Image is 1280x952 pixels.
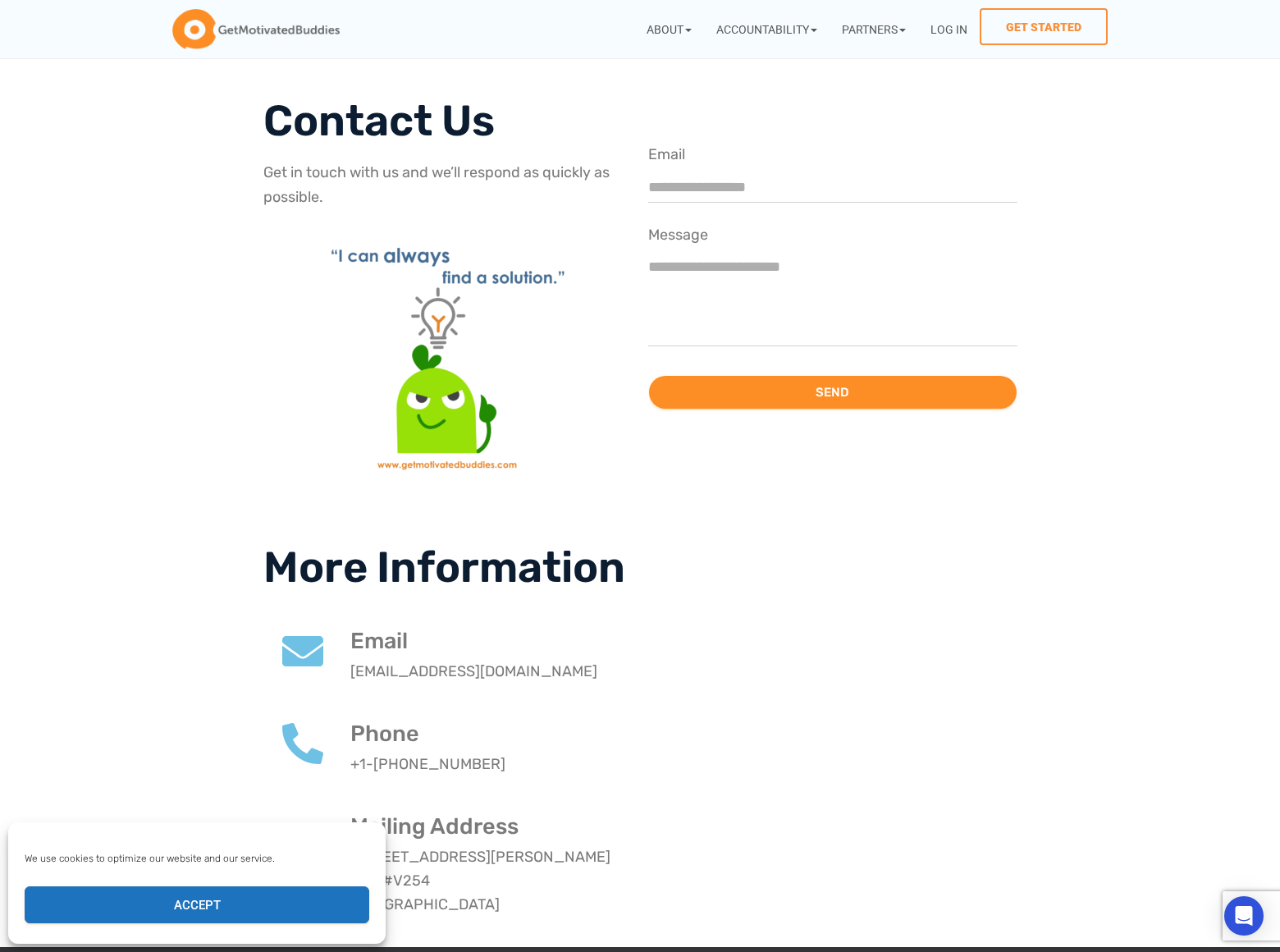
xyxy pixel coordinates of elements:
[25,851,368,866] div: We use cookies to optimize our website and our service.
[172,9,340,50] img: GetMotivatedBuddies
[648,143,1017,423] form: Contact Us
[649,376,1017,409] button: Send
[263,161,633,208] p: Get in touch with us and we’ll respond as quickly as possible.
[648,223,708,247] label: Message
[1224,896,1264,936] div: Open Intercom Messenger
[350,716,624,753] h4: Phone
[980,8,1108,45] a: Get Started
[350,845,624,917] p: [STREET_ADDRESS][PERSON_NAME] Unit #V254 [GEOGRAPHIC_DATA]
[263,98,633,144] h1: Contact Us
[816,387,849,399] span: Send
[648,587,1017,890] iframe: 322 Culver Blvd, Playa del Rey CA 90293
[918,8,980,50] a: Log In
[25,886,369,923] button: Accept
[350,753,624,776] p: +1-‭[PHONE_NUMBER]‬
[263,544,633,591] h1: More Information
[634,8,704,50] a: About
[704,8,830,50] a: Accountability
[350,660,624,684] p: [EMAIL_ADDRESS][DOMAIN_NAME]
[648,143,685,167] label: Email
[324,234,570,480] img: I can always find a solution gmb
[350,624,624,660] h4: Email
[830,8,918,50] a: Partners
[350,809,624,845] h4: Mailing Address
